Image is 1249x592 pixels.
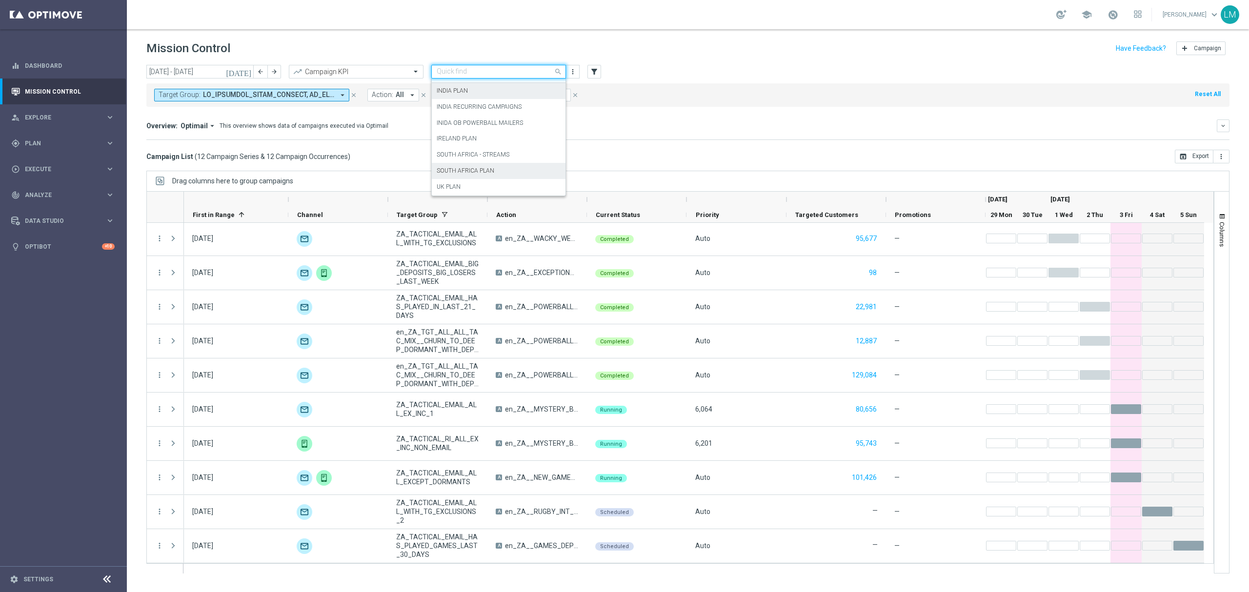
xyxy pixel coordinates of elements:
a: Settings [23,576,53,582]
img: Optimail [297,470,312,486]
i: more_vert [155,439,164,448]
colored-tag: Running [595,439,627,448]
span: Completed [600,236,629,242]
span: 12 Campaign Series & 12 Campaign Occurrences [197,152,348,161]
i: play_circle_outline [11,165,20,174]
i: keyboard_arrow_right [105,164,115,174]
button: [DATE] [224,65,254,79]
span: Completed [600,304,629,311]
button: close [571,90,580,100]
span: A [496,440,502,446]
div: Optibot [11,234,115,259]
div: 01 Oct 2025, Wednesday [192,268,213,277]
span: ( [195,152,197,161]
div: 03 Oct 2025, Friday [192,439,213,448]
button: more_vert [155,473,164,482]
a: Dashboard [25,53,115,79]
span: ZA_TACTICAL_EMAIL_ACTIVES ZA_TACTICAL_EMAIL_ACTIVES_DEPOSITED_BELOW 6_LAST_WEEK ZA_TACTICAL_EMAIL... [203,91,334,99]
span: A [496,474,502,480]
i: filter_alt [590,67,599,76]
i: arrow_drop_down [208,121,217,130]
span: 1 Wed [1055,211,1073,218]
span: — [894,336,900,345]
button: Reset All [1194,89,1222,99]
div: 02 Oct 2025, Thursday [192,302,213,311]
input: Have Feedback? [1116,45,1166,52]
div: 05 Oct 2025, Sunday [192,541,213,550]
div: UK PLAN [437,179,561,195]
div: Optimail [297,265,312,281]
i: lightbulb [11,242,20,251]
button: 22,981 [855,301,878,313]
button: arrow_back [254,65,267,79]
img: Embedded Messaging [316,265,332,281]
multiple-options-button: Export to CSV [1175,152,1229,160]
button: open_in_browser Export [1175,150,1213,163]
colored-tag: Scheduled [595,507,634,516]
button: more_vert [155,268,164,277]
span: Explore [25,115,105,120]
span: Running [600,407,622,413]
div: 03 Oct 2025, Friday [192,473,213,482]
span: A [496,338,502,344]
div: INDIA RECURRING CAMPAIGNS [437,99,561,115]
button: more_vert [155,541,164,550]
span: keyboard_arrow_down [1209,9,1220,20]
button: more_vert [155,507,164,516]
button: 129,084 [851,369,878,381]
span: — [894,439,900,448]
span: school [1081,9,1092,20]
i: arrow_drop_down [338,91,347,99]
div: Press SPACE to select this row. [184,461,1204,495]
div: 02 Oct 2025, Thursday [192,371,213,379]
div: Plan [11,139,105,148]
span: ZA_TACTICAL_EMAIL_ALL_EX_INC_1 [396,400,479,418]
img: Embedded Messaging [297,436,312,452]
i: arrow_forward [271,68,278,75]
span: Campaign [1194,45,1221,52]
label: SOUTH AFRICA PLAN [437,167,494,175]
img: Optimail [297,368,312,383]
button: more_vert [1213,150,1229,163]
span: ZA_TACTICAL_EMAIL_HAS_PLAYED_GAMES_LAST_30_DAYS [396,533,479,559]
div: 01 Oct 2025, Wednesday [192,234,213,243]
span: 4 Sat [1150,211,1165,218]
button: 101,426 [851,472,878,484]
img: Optimail [297,538,312,554]
span: — [894,371,900,379]
img: Optimail [297,402,312,417]
span: 29 Mon [990,211,1012,218]
button: more_vert [155,371,164,379]
div: Optimail [297,231,312,247]
span: — [894,473,900,482]
span: ZA_TACTICAL_EMAIL_ALL_EXCEPT_DORMANTS [396,469,479,486]
button: close [349,90,358,100]
div: 03 Oct 2025, Friday [192,405,213,414]
colored-tag: Running [595,473,627,482]
div: Mission Control [11,79,115,104]
div: Press SPACE to select this row. [147,222,184,256]
button: more_vert [155,336,164,345]
span: en_ZA__MYSTERY_BOX_REBRAND__EMT_ALL_RI_TAC_LT [505,439,579,448]
img: Optimail [297,299,312,315]
div: 04 Oct 2025, Saturday [192,507,213,516]
ng-select: Campaign KPI [289,65,423,79]
button: equalizer Dashboard [11,62,115,70]
button: person_search Explore keyboard_arrow_right [11,114,115,121]
colored-tag: Completed [595,371,634,380]
span: en_ZA__MYSTERY_BOX_REBRAND__EMT_ALL_EM_TAC_LT [505,405,579,414]
button: 80,656 [855,403,878,415]
div: Press SPACE to select this row. [147,529,184,563]
span: Auto [695,235,710,242]
colored-tag: Running [595,405,627,414]
div: Press SPACE to select this row. [184,495,1204,529]
colored-tag: Completed [595,302,634,312]
span: 3 Fri [1120,211,1133,218]
button: gps_fixed Plan keyboard_arrow_right [11,139,115,147]
a: [PERSON_NAME]keyboard_arrow_down [1162,7,1221,22]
